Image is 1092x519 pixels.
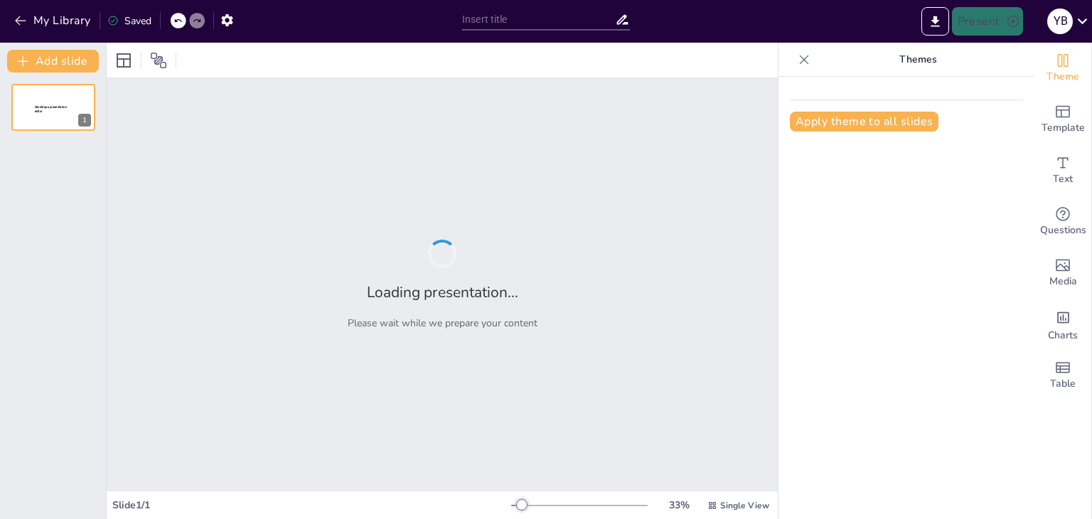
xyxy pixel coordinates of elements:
button: Y B [1047,7,1073,36]
div: 1 [78,114,91,127]
button: Apply theme to all slides [790,112,938,132]
div: Saved [107,14,151,28]
button: Add slide [7,50,99,73]
button: My Library [11,9,97,32]
span: Text [1053,171,1073,187]
span: Theme [1046,69,1079,85]
div: Change the overall theme [1034,43,1091,94]
div: Slide 1 / 1 [112,498,511,512]
div: Add ready made slides [1034,94,1091,145]
div: Add images, graphics, shapes or video [1034,247,1091,299]
span: Table [1050,376,1076,392]
h2: Loading presentation... [367,282,518,302]
span: Template [1042,120,1085,136]
button: Export to PowerPoint [921,7,949,36]
span: Sendsteps presentation editor [35,105,67,113]
span: Single View [720,500,769,511]
div: Get real-time input from your audience [1034,196,1091,247]
span: Charts [1048,328,1078,343]
div: Add text boxes [1034,145,1091,196]
span: Media [1049,274,1077,289]
span: Questions [1040,223,1086,238]
span: Position [150,52,167,69]
div: Add charts and graphs [1034,299,1091,350]
input: Insert title [462,9,615,30]
p: Themes [815,43,1020,77]
div: 33 % [662,498,696,512]
div: Add a table [1034,350,1091,401]
div: 1 [11,84,95,131]
button: Present [952,7,1023,36]
div: Y B [1047,9,1073,34]
p: Please wait while we prepare your content [348,316,537,330]
div: Layout [112,49,135,72]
